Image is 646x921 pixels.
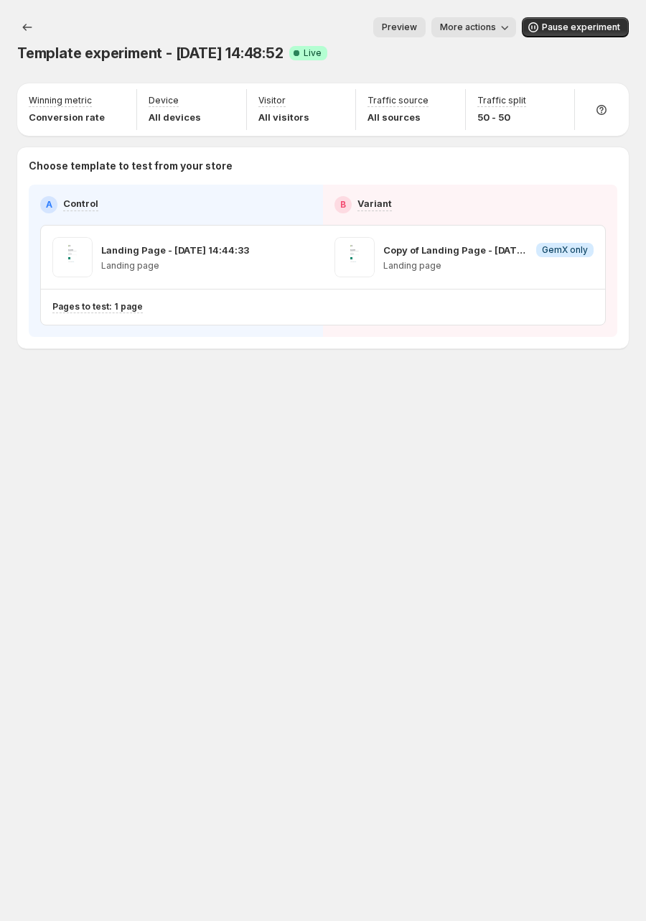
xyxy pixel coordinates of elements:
[373,17,426,37] button: Preview
[304,47,322,59] span: Live
[258,95,286,106] p: Visitor
[382,22,417,33] span: Preview
[258,110,309,124] p: All visitors
[29,95,92,106] p: Winning metric
[334,237,375,277] img: Copy of Landing Page - Aug 21, 14:44:33
[101,260,249,272] p: Landing page
[522,17,629,37] button: Pause experiment
[542,22,620,33] span: Pause experiment
[149,95,179,106] p: Device
[477,95,526,106] p: Traffic split
[52,237,93,277] img: Landing Page - Aug 21, 14:44:33
[368,110,429,124] p: All sources
[368,95,429,106] p: Traffic source
[431,17,516,37] button: More actions
[17,17,37,37] button: Experiments
[63,196,98,210] p: Control
[17,45,284,62] span: Template experiment - [DATE] 14:48:52
[383,243,530,257] p: Copy of Landing Page - [DATE] 14:44:33
[52,301,143,313] p: Pages to test: 1 page
[440,22,496,33] span: More actions
[149,110,201,124] p: All devices
[46,199,52,210] h2: A
[340,199,346,210] h2: B
[29,159,617,173] p: Choose template to test from your store
[383,260,594,272] p: Landing page
[357,196,392,210] p: Variant
[477,110,526,124] p: 50 - 50
[101,243,249,257] p: Landing Page - [DATE] 14:44:33
[29,110,105,124] p: Conversion rate
[542,244,588,256] span: GemX only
